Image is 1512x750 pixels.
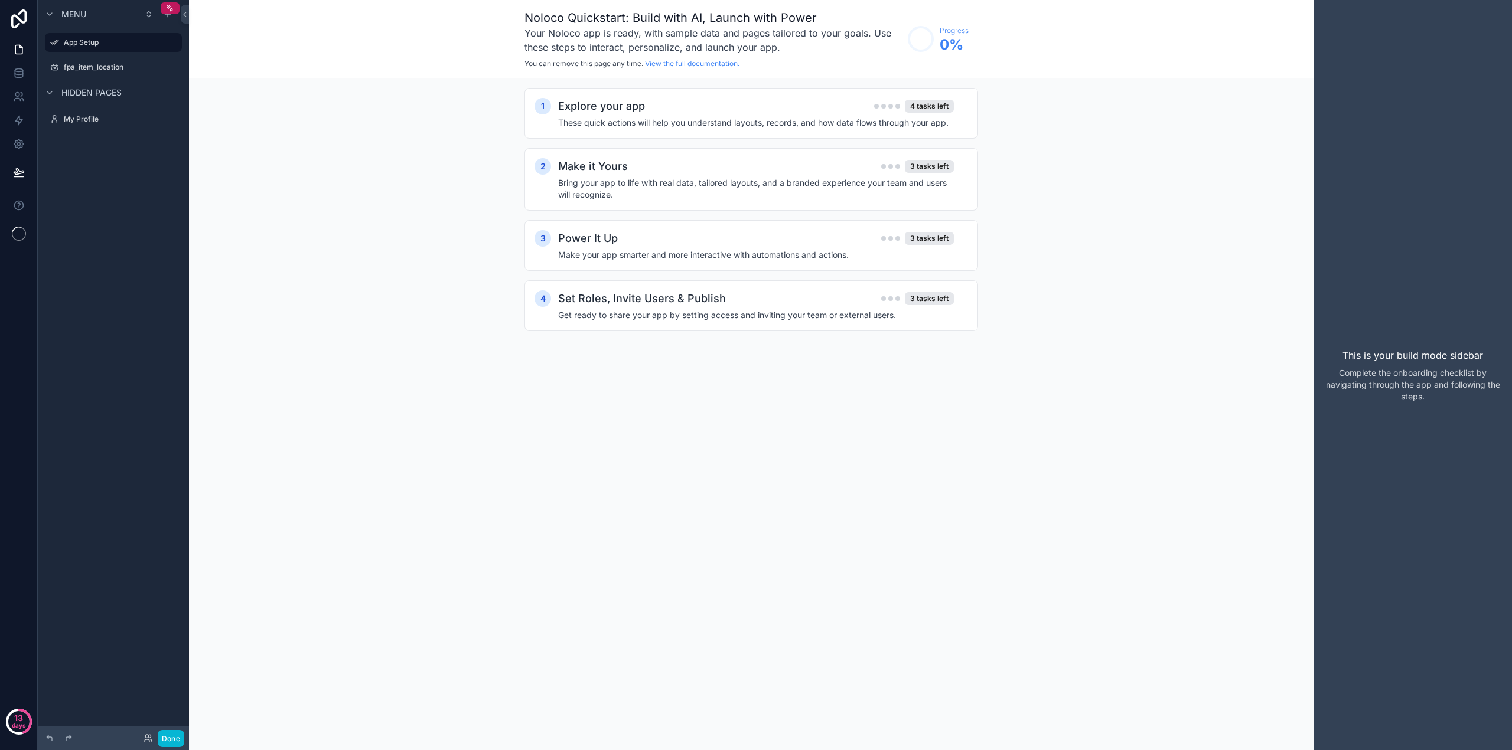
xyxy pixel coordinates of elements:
[558,158,628,175] h2: Make it Yours
[535,158,551,175] div: 2
[905,292,954,305] div: 3 tasks left
[558,117,954,129] h4: These quick actions will help you understand layouts, records, and how data flows through your app.
[12,717,26,733] p: days
[645,59,739,68] a: View the full documentation.
[905,232,954,245] div: 3 tasks left
[64,63,180,72] label: fpa_item_location
[558,249,954,261] h4: Make your app smarter and more interactive with automations and actions.
[905,160,954,173] div: 3 tasks left
[940,35,969,54] span: 0 %
[535,290,551,307] div: 4
[524,26,902,54] h3: Your Noloco app is ready, with sample data and pages tailored to your goals. Use these steps to i...
[45,110,182,129] a: My Profile
[61,87,122,99] span: Hidden pages
[64,114,180,124] label: My Profile
[64,38,175,47] label: App Setup
[905,100,954,113] div: 4 tasks left
[558,290,726,307] h2: Set Roles, Invite Users & Publish
[558,177,954,201] h4: Bring your app to life with real data, tailored layouts, and a branded experience your team and u...
[45,58,182,77] a: fpa_item_location
[1323,367,1503,402] p: Complete the onboarding checklist by navigating through the app and following the steps.
[61,8,86,20] span: Menu
[535,98,551,114] div: 1
[558,98,645,114] h2: Explore your app
[1342,348,1483,362] p: This is your build mode sidebar
[45,33,182,52] a: App Setup
[558,309,954,321] h4: Get ready to share your app by setting access and inviting your team or external users.
[189,78,1314,364] div: scrollable content
[535,230,551,247] div: 3
[558,230,618,247] h2: Power It Up
[158,730,184,747] button: Done
[524,9,902,26] h1: Noloco Quickstart: Build with AI, Launch with Power
[940,26,969,35] span: Progress
[524,59,643,68] span: You can remove this page any time.
[14,712,23,724] p: 13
